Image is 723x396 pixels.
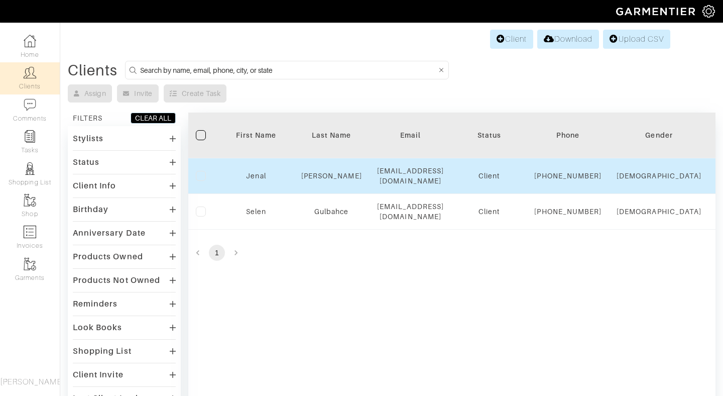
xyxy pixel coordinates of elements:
img: garmentier-logo-header-white-b43fb05a5012e4ada735d5af1a66efaba907eab6374d6393d1fbf88cb4ef424d.png [611,3,702,20]
div: Birthday [73,205,108,215]
div: Client [459,171,519,181]
a: Jenal [246,172,266,180]
div: Client [459,207,519,217]
th: Toggle SortBy [294,113,370,158]
div: Shopping List [73,346,132,356]
div: [DEMOGRAPHIC_DATA] [617,171,701,181]
img: orders-icon-0abe47150d42831381b5fb84f609e132dff9fe21cb692f30cb5eec754e2cba89.png [24,226,36,238]
img: reminder-icon-8004d30b9f0a5d33ae49ab947aed9ed385cf756f9e5892f1edd6e32f2345188e.png [24,130,36,143]
img: gear-icon-white-bd11855cb880d31180b6d7d6211b90ccbf57a29d726f0c71d8c61bd08dd39cc2.png [702,5,715,18]
div: Products Not Owned [73,275,160,285]
div: Phone [534,130,601,140]
button: CLEAR ALL [131,113,176,124]
div: FILTERS [73,113,102,123]
a: [PERSON_NAME] [301,172,362,180]
div: Anniversary Date [73,228,146,238]
a: Upload CSV [603,30,670,49]
div: Last Name [301,130,362,140]
div: Products Owned [73,252,143,262]
div: Reminders [73,299,117,309]
button: page 1 [209,245,225,261]
img: garments-icon-b7da505a4dc4fd61783c78ac3ca0ef83fa9d6f193b1c9dc38574b1d14d53ca28.png [24,194,36,207]
img: stylists-icon-eb353228a002819b7ec25b43dbf5f0378dd9e0616d9560372ff212230b889e62.png [24,162,36,175]
a: Client [490,30,533,49]
input: Search by name, email, phone, city, or state [140,64,437,76]
div: [DEMOGRAPHIC_DATA] [617,207,701,217]
th: Toggle SortBy [609,113,709,158]
div: Client Info [73,181,116,191]
nav: pagination navigation [188,245,715,261]
div: [EMAIL_ADDRESS][DOMAIN_NAME] [377,202,444,222]
div: Email [377,130,444,140]
div: Status [73,157,99,167]
div: Stylists [73,134,103,144]
div: [PHONE_NUMBER] [534,171,601,181]
div: First Name [226,130,286,140]
div: [PHONE_NUMBER] [534,207,601,217]
img: comment-icon-a0a6a9ef722e966f86d9cbdc48e553b5cf19dbc54f86b18d962a5391bc8f6eb6.png [24,98,36,111]
img: dashboard-icon-dbcd8f5a0b271acd01030246c82b418ddd0df26cd7fceb0bd07c9910d44c42f6.png [24,35,36,47]
th: Toggle SortBy [218,113,294,158]
th: Toggle SortBy [451,113,527,158]
a: Selen [246,208,266,216]
img: garments-icon-b7da505a4dc4fd61783c78ac3ca0ef83fa9d6f193b1c9dc38574b1d14d53ca28.png [24,258,36,270]
div: [EMAIL_ADDRESS][DOMAIN_NAME] [377,166,444,186]
div: Gender [617,130,701,140]
div: Client Invite [73,370,124,380]
div: Look Books [73,323,123,333]
a: Download [537,30,599,49]
img: clients-icon-6bae9207a08558b7cb47a8932f037763ab4055f8c8b6bfacd5dc20c3e0201464.png [24,66,36,79]
a: Gulbahce [314,208,348,216]
div: CLEAR ALL [135,113,171,123]
div: Status [459,130,519,140]
div: Clients [68,65,117,75]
